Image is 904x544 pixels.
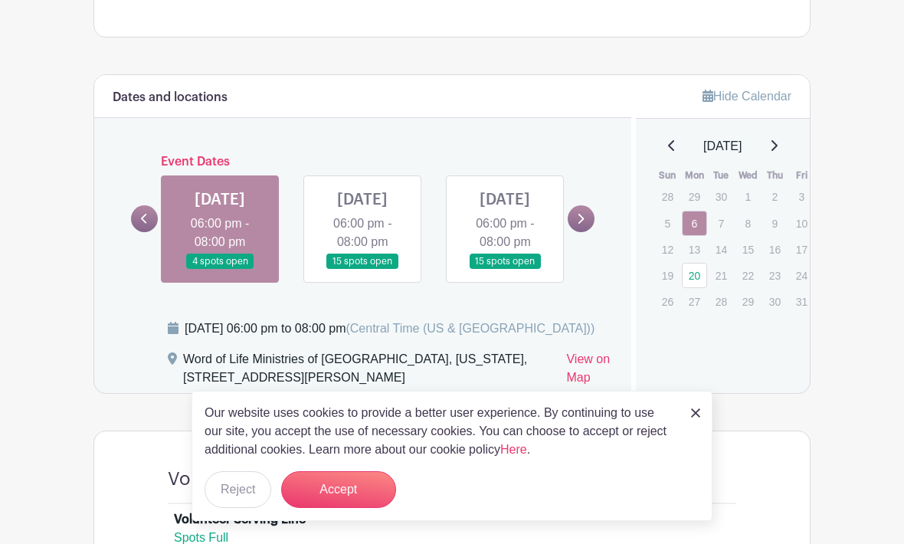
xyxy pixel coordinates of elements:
th: Wed [735,168,762,183]
p: 7 [709,211,734,235]
a: Here [500,443,527,456]
button: Reject [205,471,271,508]
a: 20 [682,263,707,288]
p: 30 [762,290,788,313]
h4: Volunteer Positions [168,468,330,490]
th: Thu [762,168,788,183]
p: 15 [735,238,761,261]
a: Hide Calendar [703,90,791,103]
p: 9 [762,211,788,235]
p: 31 [789,290,814,313]
p: 30 [709,185,734,208]
th: Mon [681,168,708,183]
p: 14 [709,238,734,261]
p: 1 [735,185,761,208]
a: 6 [682,211,707,236]
h6: Event Dates [158,155,568,169]
button: Accept [281,471,396,508]
p: 23 [762,264,788,287]
p: 19 [655,264,680,287]
p: Our website uses cookies to provide a better user experience. By continuing to use our site, you ... [205,404,675,459]
p: 24 [789,264,814,287]
p: 26 [655,290,680,313]
p: 29 [735,290,761,313]
p: 16 [762,238,788,261]
a: View on Map [566,350,612,393]
p: 13 [682,238,707,261]
p: 28 [655,185,680,208]
p: 2 [762,185,788,208]
p: 22 [735,264,761,287]
p: 8 [735,211,761,235]
h6: Dates and locations [113,90,228,105]
p: 5 [655,211,680,235]
p: 29 [682,185,707,208]
p: 12 [655,238,680,261]
p: 3 [789,185,814,208]
th: Tue [708,168,735,183]
span: (Central Time (US & [GEOGRAPHIC_DATA])) [346,322,594,335]
th: Fri [788,168,815,183]
p: 21 [709,264,734,287]
div: Word of Life Ministries of [GEOGRAPHIC_DATA], [US_STATE], [STREET_ADDRESS][PERSON_NAME] [183,350,554,393]
span: [DATE] [703,137,742,156]
p: 10 [789,211,814,235]
span: Spots Full [174,531,228,544]
div: [DATE] 06:00 pm to 08:00 pm [185,320,594,338]
img: close_button-5f87c8562297e5c2d7936805f587ecaba9071eb48480494691a3f1689db116b3.svg [691,408,700,418]
th: Sun [654,168,681,183]
p: 28 [709,290,734,313]
div: Volunteer Serving Line [174,510,306,529]
p: 27 [682,290,707,313]
p: 17 [789,238,814,261]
